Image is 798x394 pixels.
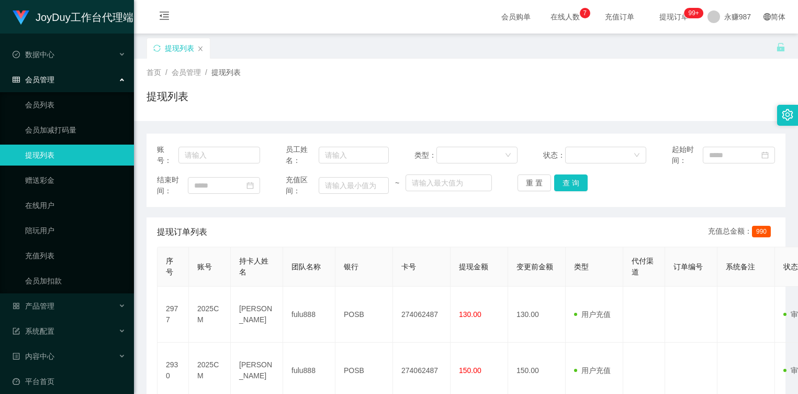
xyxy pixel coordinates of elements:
[286,174,319,196] span: 充值区间：
[25,245,126,266] a: 充值列表
[684,8,703,18] sup: 189
[632,257,654,276] span: 代付渠道
[25,94,126,115] a: 会员列表
[36,1,133,34] h1: JoyDuy工作台代理端
[583,8,587,18] p: 7
[13,327,20,335] i: 图标: form
[197,262,212,271] span: 账号
[344,262,358,271] span: 银行
[13,371,126,392] a: 图标: dashboard平台首页
[147,89,188,104] h1: 提现列表
[286,144,319,166] span: 员工姓名：
[166,257,173,276] span: 序号
[157,144,178,166] span: 账号：
[158,287,189,343] td: 2977
[13,352,54,360] span: 内容中心
[673,262,703,271] span: 订单编号
[13,75,54,84] span: 会员管理
[319,147,388,163] input: 请输入
[13,10,29,25] img: logo.9652507e.png
[763,13,771,20] i: 图标: global
[25,119,126,140] a: 会员加减打码量
[172,68,201,76] span: 会员管理
[406,174,491,191] input: 请输入最大值为
[246,182,254,189] i: 图标: calendar
[459,310,481,319] span: 130.00
[389,178,406,189] span: ~
[518,174,551,191] button: 重 置
[13,51,20,58] i: 图标: check-circle-o
[543,150,565,161] span: 状态：
[783,262,798,271] span: 状态
[13,13,133,21] a: JoyDuy工作台代理端
[319,177,388,194] input: 请输入最小值为
[13,50,54,59] span: 数据中心
[459,366,481,375] span: 150.00
[25,145,126,166] a: 提现列表
[545,13,585,20] span: 在线人数
[393,287,451,343] td: 274062487
[25,170,126,191] a: 赠送彩金
[401,262,416,271] span: 卡号
[505,152,511,159] i: 图标: down
[13,327,54,335] span: 系统配置
[291,262,321,271] span: 团队名称
[516,262,553,271] span: 变更前金额
[574,262,589,271] span: 类型
[178,147,260,163] input: 请输入
[654,13,694,20] span: 提现订单
[13,353,20,360] i: 图标: profile
[782,109,793,121] i: 图标: setting
[205,68,207,76] span: /
[600,13,639,20] span: 充值订单
[147,1,182,34] i: 图标: menu-fold
[189,287,231,343] td: 2025CM
[634,152,640,159] i: 图标: down
[13,76,20,83] i: 图标: table
[197,46,204,52] i: 图标: close
[231,287,283,343] td: [PERSON_NAME]
[459,262,488,271] span: 提现金额
[211,68,241,76] span: 提现列表
[157,226,207,238] span: 提现订单列表
[726,262,755,271] span: 系统备注
[13,302,54,310] span: 产品管理
[283,287,335,343] td: fulu888
[25,220,126,241] a: 陪玩用户
[414,150,436,161] span: 类型：
[165,68,167,76] span: /
[672,144,703,166] span: 起始时间：
[165,38,194,58] div: 提现列表
[157,174,188,196] span: 结束时间：
[25,270,126,291] a: 会员加扣款
[25,195,126,216] a: 在线用户
[580,8,590,18] sup: 7
[776,42,785,52] i: 图标: unlock
[574,310,611,319] span: 用户充值
[554,174,588,191] button: 查 询
[752,226,771,237] span: 990
[13,302,20,310] i: 图标: appstore-o
[153,45,161,52] i: 图标: sync
[508,287,566,343] td: 130.00
[708,226,775,238] div: 充值总金额：
[761,151,769,159] i: 图标: calendar
[574,366,611,375] span: 用户充值
[239,257,268,276] span: 持卡人姓名
[335,287,393,343] td: POSB
[147,68,161,76] span: 首页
